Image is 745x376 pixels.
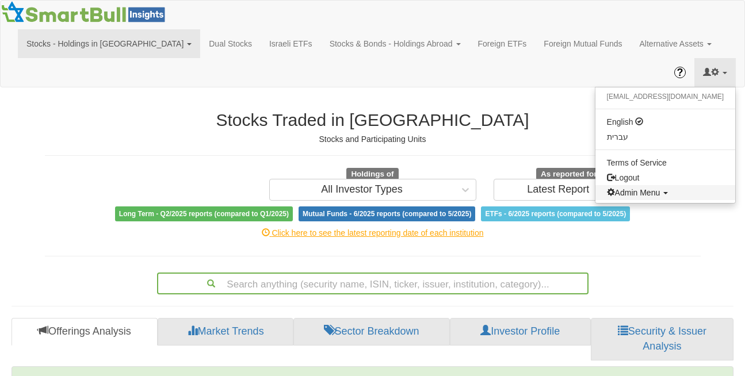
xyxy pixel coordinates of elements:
a: Foreign Mutual Funds [535,29,631,58]
div: Click here to see the latest reporting date of each institution [36,227,709,239]
a: Israeli ETFs [261,29,321,58]
a: Alternative Assets [631,29,720,58]
a: Foreign ETFs [469,29,536,58]
li: [EMAIL_ADDRESS][DOMAIN_NAME] [595,90,735,103]
a: Investor Profile [450,318,591,346]
a: Terms of Service [595,155,735,170]
div: Latest Report [527,184,589,195]
span: Holdings of [346,168,398,181]
a: Security & Issuer Analysis [591,318,733,360]
a: Market Trends [158,318,294,346]
span: As reported for [536,168,602,181]
span: Mutual Funds - 6/2025 reports (compared to 5/2025) [299,206,475,221]
a: Logout [595,170,735,185]
a: עברית [595,129,735,144]
div: All Investor Types [321,184,403,195]
span: ? [677,67,683,78]
span: ETFs - 6/2025 reports (compared to 5/2025) [481,206,630,221]
a: Sector Breakdown [293,318,449,346]
a: Dual Stocks [200,29,261,58]
span: Admin Menu [607,188,660,197]
a: English [595,114,735,129]
div: Search anything (security name, ISIN, ticker, issuer, institution, category)... [158,274,587,293]
a: Offerings Analysis [12,318,158,346]
img: Smartbull [1,1,170,24]
a: ? [666,58,694,87]
a: Admin Menu [595,185,735,200]
a: Stocks & Bonds - Holdings Abroad [321,29,469,58]
h2: Stocks Traded in [GEOGRAPHIC_DATA] [45,110,701,129]
a: Stocks - Holdings in [GEOGRAPHIC_DATA] [18,29,200,58]
h5: Stocks and Participating Units [45,135,701,144]
span: Long Term - Q2/2025 reports (compared to Q1/2025) [115,206,293,221]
